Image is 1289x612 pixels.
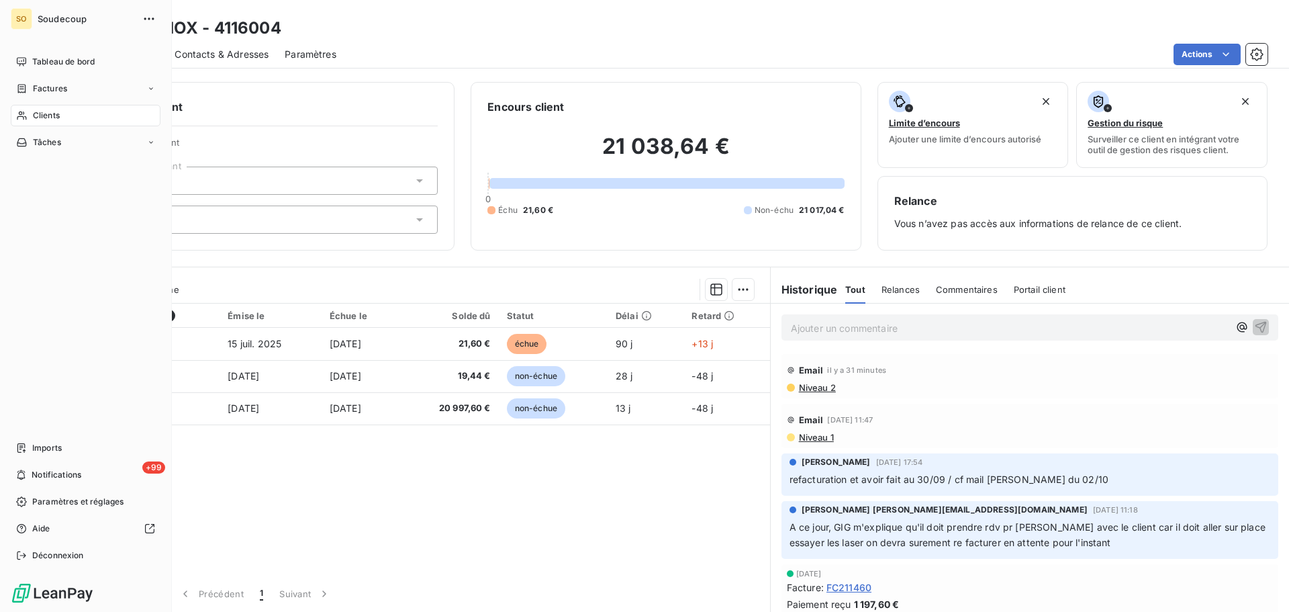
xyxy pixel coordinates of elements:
[33,136,61,148] span: Tâches
[936,284,998,295] span: Commentaires
[38,13,134,24] span: Soudecoup
[827,366,886,374] span: il y a 31 minutes
[799,365,824,376] span: Email
[799,204,845,216] span: 21 017,04 €
[755,204,794,216] span: Non-échu
[889,134,1041,144] span: Ajouter une limite d’encours autorisé
[175,48,269,61] span: Contacts & Adresses
[1088,118,1163,128] span: Gestion du risque
[507,366,565,386] span: non-échue
[487,133,844,173] h2: 21 038,64 €
[171,580,252,608] button: Précédent
[11,518,160,539] a: Aide
[877,82,1069,168] button: Limite d’encoursAjouter une limite d’encours autorisé
[826,580,871,595] span: FC211460
[507,398,565,419] span: non-échue
[33,110,60,122] span: Clients
[881,284,920,295] span: Relances
[876,458,923,466] span: [DATE] 17:54
[1093,506,1138,514] span: [DATE] 11:18
[787,580,824,595] span: Facture :
[787,597,851,611] span: Paiement reçu
[498,204,518,216] span: Échu
[798,382,836,393] span: Niveau 2
[771,281,838,298] h6: Historique
[507,310,600,321] div: Statut
[408,402,491,415] span: 20 997,60 €
[1243,566,1276,599] iframe: Intercom live chat
[228,338,281,349] span: 15 juil. 2025
[827,416,873,424] span: [DATE] 11:47
[691,310,761,321] div: Retard
[11,8,32,30] div: SO
[32,523,50,535] span: Aide
[616,310,675,321] div: Délai
[271,580,339,608] button: Suivant
[894,193,1251,209] h6: Relance
[33,83,67,95] span: Factures
[32,496,124,508] span: Paramètres et réglages
[799,414,824,425] span: Email
[1088,134,1256,155] span: Surveiller ce client en intégrant votre outil de gestion des risques client.
[616,370,633,382] span: 28 j
[228,370,259,382] span: [DATE]
[260,587,263,601] span: 1
[11,582,94,604] img: Logo LeanPay
[523,204,553,216] span: 21,60 €
[889,118,960,128] span: Limite d’encours
[285,48,336,61] span: Paramètres
[142,462,165,474] span: +99
[691,370,713,382] span: -48 j
[507,334,547,354] span: échue
[894,193,1251,234] div: Vous n’avez pas accès aux informations de relance de ce client.
[108,137,438,156] span: Propriétés Client
[790,474,1108,485] span: refacturation et avoir fait au 30/09 / cf mail [PERSON_NAME] du 02/10
[32,550,84,562] span: Déconnexion
[1076,82,1268,168] button: Gestion du risqueSurveiller ce client en intégrant votre outil de gestion des risques client.
[802,456,871,468] span: [PERSON_NAME]
[228,402,259,414] span: [DATE]
[408,310,491,321] div: Solde dû
[32,442,62,454] span: Imports
[616,338,633,349] span: 90 j
[802,504,1088,516] span: [PERSON_NAME] [PERSON_NAME][EMAIL_ADDRESS][DOMAIN_NAME]
[1174,44,1241,65] button: Actions
[485,193,491,204] span: 0
[691,402,713,414] span: -48 j
[330,402,361,414] span: [DATE]
[32,469,81,481] span: Notifications
[796,570,822,578] span: [DATE]
[616,402,631,414] span: 13 j
[408,337,491,351] span: 21,60 €
[252,580,271,608] button: 1
[32,56,95,68] span: Tableau de bord
[81,99,438,115] h6: Informations client
[790,521,1268,548] span: A ce jour, GIG m'explique qu'il doit prendre rdv pr [PERSON_NAME] avec le client car il doit alle...
[330,310,392,321] div: Échue le
[330,370,361,382] span: [DATE]
[408,369,491,383] span: 19,44 €
[845,284,865,295] span: Tout
[330,338,361,349] span: [DATE]
[691,338,713,349] span: +13 j
[1014,284,1065,295] span: Portail client
[798,432,834,443] span: Niveau 1
[228,310,314,321] div: Émise le
[118,16,281,40] h3: SUD INOX - 4116004
[487,99,564,115] h6: Encours client
[854,597,900,611] span: 1 197,60 €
